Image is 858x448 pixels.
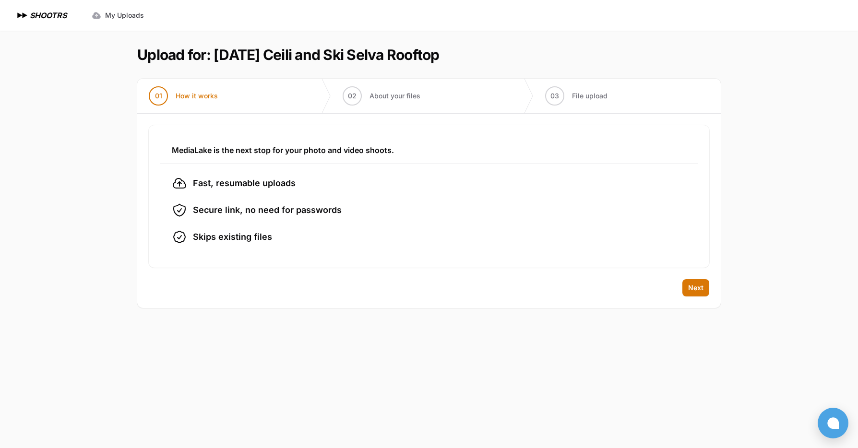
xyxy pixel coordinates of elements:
[369,91,420,101] span: About your files
[193,230,272,244] span: Skips existing files
[688,283,703,293] span: Next
[15,10,67,21] a: SHOOTRS SHOOTRS
[86,7,150,24] a: My Uploads
[348,91,357,101] span: 02
[105,11,144,20] span: My Uploads
[572,91,608,101] span: File upload
[193,177,296,190] span: Fast, resumable uploads
[30,10,67,21] h1: SHOOTRS
[331,79,432,113] button: 02 About your files
[550,91,559,101] span: 03
[172,144,686,156] h3: MediaLake is the next stop for your photo and video shoots.
[15,10,30,21] img: SHOOTRS
[682,279,709,296] button: Next
[193,203,342,217] span: Secure link, no need for passwords
[137,46,440,63] h1: Upload for: [DATE] Ceili and Ski Selva Rooftop
[137,79,229,113] button: 01 How it works
[818,408,848,438] button: Open chat window
[534,79,619,113] button: 03 File upload
[155,91,162,101] span: 01
[176,91,218,101] span: How it works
